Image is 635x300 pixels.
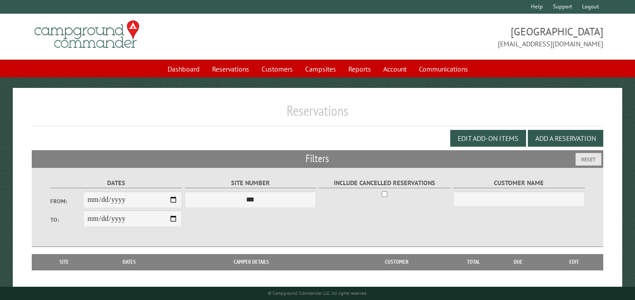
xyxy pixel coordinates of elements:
[207,61,254,77] a: Reservations
[545,254,603,270] th: Edit
[575,153,601,166] button: Reset
[491,254,545,270] th: Due
[300,61,341,77] a: Campsites
[166,254,337,270] th: Camper Details
[317,24,603,49] span: [GEOGRAPHIC_DATA] [EMAIL_ADDRESS][DOMAIN_NAME]
[32,150,603,167] h2: Filters
[36,254,92,270] th: Site
[50,178,182,188] label: Dates
[378,61,412,77] a: Account
[319,178,450,188] label: Include Cancelled Reservations
[256,61,298,77] a: Customers
[50,197,83,205] label: From:
[92,254,166,270] th: Dates
[337,254,456,270] th: Customer
[162,61,205,77] a: Dashboard
[50,216,83,224] label: To:
[414,61,473,77] a: Communications
[453,178,585,188] label: Customer Name
[268,290,367,296] small: © Campground Commander LLC. All rights reserved.
[343,61,376,77] a: Reports
[456,254,491,270] th: Total
[528,130,603,147] button: Add a Reservation
[450,130,526,147] button: Edit Add-on Items
[32,102,603,126] h1: Reservations
[32,17,142,52] img: Campground Commander
[185,178,316,188] label: Site Number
